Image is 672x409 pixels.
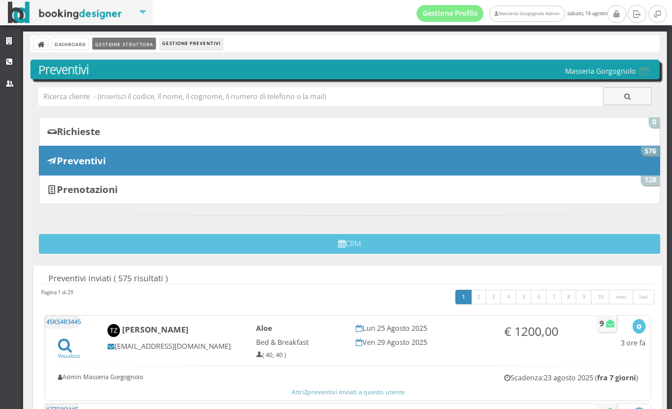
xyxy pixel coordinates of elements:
[48,273,168,283] span: Preventivi inviati ( 575 risultati )
[256,352,340,359] h6: ( 40, 40 )
[471,290,487,304] a: 2
[39,146,660,175] a: Preventivi 576
[597,373,636,383] b: fra 7 giorni
[92,38,155,50] a: Gestione Struttura
[636,67,652,77] img: 0603869b585f11eeb13b0a069e529790.png
[58,345,80,359] a: Visualizza
[576,290,592,304] a: 9
[8,2,122,24] img: BookingDesigner.com
[546,290,562,304] a: 7
[531,290,547,304] a: 6
[38,62,652,77] h3: Preventivi
[107,324,120,337] img: Taita Zuiderveld
[39,117,660,146] a: Richieste 0
[50,387,646,397] button: Altri2preventivi inviati a questo utente
[256,323,272,333] b: Aloe
[356,338,489,347] h5: Ven 29 Agosto 2025
[544,373,638,383] span: 23 agosto 2025 ( )
[41,289,73,296] h45: Pagina 1 di 29
[256,338,340,347] h5: Bed & Breakfast
[57,154,106,167] b: Preventivi
[44,315,78,329] h5: 45KS4R3445
[504,324,588,339] h3: € 1200,00
[52,38,88,50] a: Dashboard
[304,388,307,396] b: 2
[641,146,660,156] span: 576
[516,290,532,304] a: 5
[416,5,484,22] a: Gestione Profilo
[500,290,517,304] a: 4
[486,290,502,304] a: 3
[39,234,660,254] button: CRM
[57,125,100,138] b: Richieste
[641,176,660,186] span: 128
[561,290,577,304] a: 8
[621,339,646,347] h5: 3 ore fa
[39,175,660,204] a: Prenotazioni 128
[122,324,189,335] b: [PERSON_NAME]
[58,374,143,381] h6: Admin Masseria Gorgognolo
[455,290,472,304] a: 1
[416,5,607,22] span: sabato, 16 agosto
[633,290,655,304] a: last
[160,38,223,50] li: Gestione Preventivi
[504,374,638,382] h5: Scadenza:
[649,118,660,128] span: 0
[57,183,118,196] b: Prenotazioni
[609,290,634,304] a: next
[565,67,652,77] h5: Masseria Gorgognolo
[356,324,489,332] h5: Lun 25 Agosto 2025
[489,6,565,22] a: Masseria Gorgognolo Admin
[591,290,610,304] a: 10
[599,318,604,329] b: 9
[38,87,604,106] input: Ricerca cliente - (inserisci il codice, il nome, il cognome, il numero di telefono o la mail)
[107,342,241,350] h5: [EMAIL_ADDRESS][DOMAIN_NAME]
